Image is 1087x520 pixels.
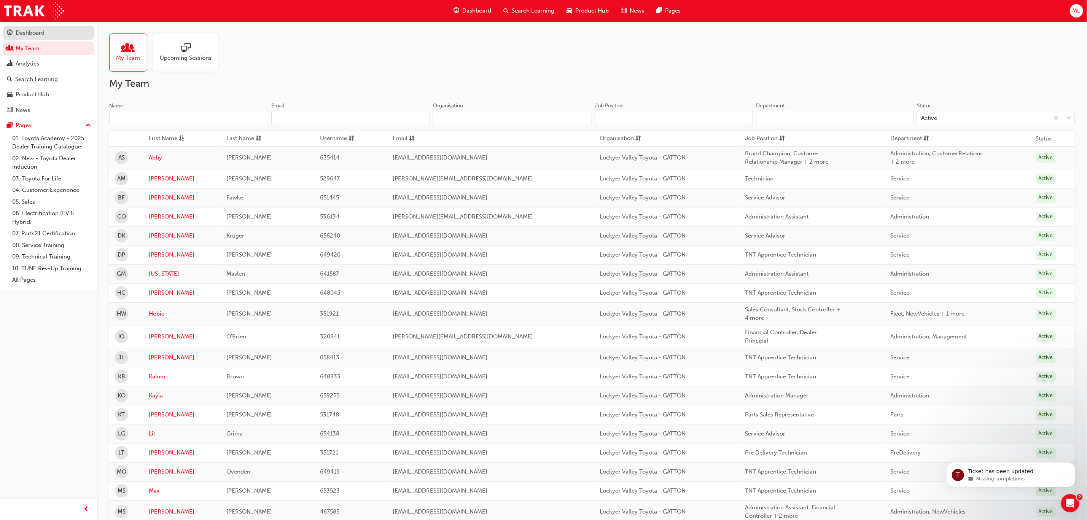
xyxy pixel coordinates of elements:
span: [PERSON_NAME] [226,154,272,161]
span: Service Advisor [745,194,786,201]
span: [EMAIL_ADDRESS][DOMAIN_NAME] [393,373,487,380]
a: Hobie [149,309,215,318]
span: Kruger [226,232,244,239]
span: [EMAIL_ADDRESS][DOMAIN_NAME] [393,449,487,456]
button: Organisationsorting-icon [600,134,641,144]
span: Fleet, NewVehicles + 1 more [891,310,965,317]
span: [PERSON_NAME] [226,289,272,296]
a: [PERSON_NAME] [149,353,215,362]
div: Search Learning [15,75,58,84]
span: TNT Apprentice Technician [745,373,816,380]
span: Administration Assistant [745,270,809,277]
span: [EMAIL_ADDRESS][DOMAIN_NAME] [393,508,487,515]
span: Lockyer Valley Toyota - GATTON [600,468,686,475]
a: 10. TUNE Rev-Up Training [9,263,94,274]
a: Product Hub [3,88,94,102]
span: 635414 [320,154,339,161]
span: [PERSON_NAME] [226,354,272,361]
span: Brand Champion, Customer Relationship Manager + 2 more [745,150,829,166]
span: 653523 [320,487,340,494]
span: guage-icon [454,6,459,16]
a: 07. Parts21 Certification [9,228,94,239]
button: First Nameasc-icon [149,134,191,144]
span: Lockyer Valley Toyota - GATTON [600,270,686,277]
div: Dashboard [16,29,45,37]
span: 648045 [320,289,340,296]
span: sorting-icon [256,134,261,144]
span: Last Name [226,134,254,144]
span: Lockyer Valley Toyota - GATTON [600,508,686,515]
span: Service [891,251,910,258]
span: [PERSON_NAME][EMAIL_ADDRESS][DOMAIN_NAME] [393,213,533,220]
div: Active [1036,332,1056,342]
span: TNT Apprentice Technician [745,251,816,258]
a: 02. New - Toyota Dealer Induction [9,153,94,173]
span: Lockyer Valley Toyota - GATTON [600,175,686,182]
a: Kayla [149,391,215,400]
span: Service [891,289,910,296]
span: 351921 [320,310,339,317]
div: Email [271,102,284,110]
div: Job Position [595,102,624,110]
span: [EMAIL_ADDRESS][DOMAIN_NAME] [393,270,487,277]
span: Grima [226,430,243,437]
span: Service [891,487,910,494]
span: Lockyer Valley Toyota - GATTON [600,333,686,340]
span: [EMAIL_ADDRESS][DOMAIN_NAME] [393,468,487,475]
span: [EMAIL_ADDRESS][DOMAIN_NAME] [393,487,487,494]
div: Active [1036,353,1056,363]
span: 658413 [320,354,339,361]
button: Departmentsorting-icon [891,134,933,144]
span: guage-icon [7,30,13,37]
span: Parts [891,411,904,418]
span: TNT Apprentice Technician [745,487,816,494]
span: My Team [116,54,140,62]
span: Administration, Management [891,333,967,340]
span: Lockyer Valley Toyota - GATTON [600,154,686,161]
span: Administration Manager [745,392,809,399]
span: Organisation [600,134,634,144]
span: HW [117,309,126,318]
a: My Team [3,41,94,56]
div: Organisation [433,102,463,110]
span: [PERSON_NAME] [226,508,272,515]
span: people-icon [7,45,13,52]
span: [EMAIL_ADDRESS][DOMAIN_NAME] [393,310,487,317]
span: sorting-icon [409,134,415,144]
div: Name [109,102,123,110]
span: down-icon [1066,113,1071,123]
span: Pre Delivery Technician [745,449,807,456]
span: [PERSON_NAME] [226,213,272,220]
a: Abby [149,153,215,162]
span: TNT Apprentice Technician [745,354,816,361]
span: PreDelivery [891,449,921,456]
div: Active [1036,372,1056,382]
input: Department [756,111,914,125]
span: Lockyer Valley Toyota - GATTON [600,310,686,317]
div: Active [1036,250,1056,260]
div: Active [1036,309,1056,319]
a: [PERSON_NAME] [149,212,215,221]
span: MO [117,467,126,476]
span: Parts Sales Representative [745,411,814,418]
iframe: Intercom notifications message [935,446,1087,499]
span: Maslen [226,270,245,277]
a: 05. Sales [9,196,94,208]
span: GM [117,270,126,278]
span: [PERSON_NAME] [226,310,272,317]
span: 320841 [320,333,340,340]
span: 467585 [320,508,339,515]
input: Organisation [433,111,592,125]
span: 654138 [320,430,339,437]
a: [PERSON_NAME] [149,507,215,516]
span: pages-icon [7,122,13,129]
div: Active [921,114,937,123]
span: Administration, NewVehicles [891,508,966,515]
span: LG [118,429,125,438]
span: Administration Assistant [745,213,809,220]
a: 03. Toyota For Life [9,173,94,185]
span: DP [118,250,126,259]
